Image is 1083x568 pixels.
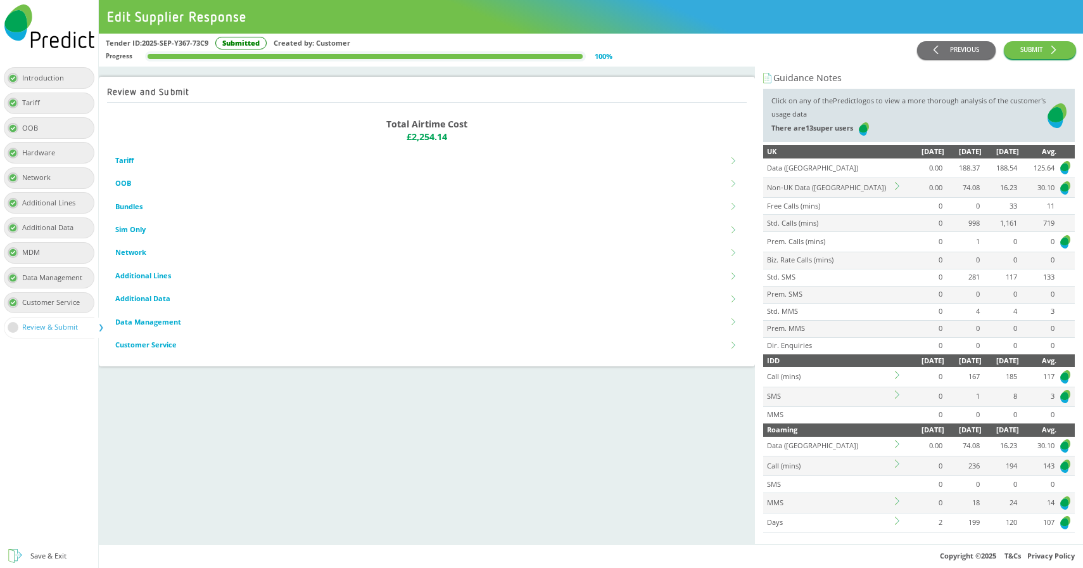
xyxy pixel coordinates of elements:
td: Days [763,513,893,532]
div: Save & Exit [30,550,66,563]
td: 0 [944,252,982,269]
li: Additional Data [115,287,738,310]
td: 0 [944,337,982,354]
td: 0 [907,215,944,232]
span: There are 13 super users [771,123,858,132]
div: Review & Submit [22,321,86,334]
td: 188.37 [944,158,982,178]
td: 16.23 [982,178,1019,198]
td: 3 [1019,387,1056,406]
div: Data Management [22,271,91,285]
img: Predict Mobile [1059,495,1072,511]
td: 0 [944,198,982,215]
td: Biz. Rate Calls (mins) [763,252,893,269]
td: 0 [1019,252,1056,269]
td: SMS [763,387,893,406]
li: Data Management [115,311,738,333]
img: Predict Mobile [4,4,94,48]
button: SUBMIT [1004,41,1076,60]
div: [DATE] [982,354,1019,368]
td: 74.08 [944,178,982,198]
img: Predict Mobile [1059,458,1072,474]
td: 33 [982,198,1019,215]
td: 185 [982,367,1019,387]
td: 0 [907,406,944,423]
td: 998 [944,215,982,232]
td: 0 [982,476,1019,493]
td: Dir. Enquiries [763,337,893,354]
td: 167 [944,367,982,387]
td: 0 [907,232,944,252]
div: [DATE] [982,145,1019,158]
div: Introduction [22,72,72,85]
td: 14 [1019,493,1056,513]
li: Sim Only [115,218,738,241]
div: Network [22,171,59,184]
div: Tariff [22,96,48,110]
td: 0 [907,252,944,269]
td: 24 [982,493,1019,513]
td: 0 [982,320,1019,337]
div: Guidance Notes [763,72,1075,85]
img: Predict Mobile [1059,180,1072,196]
div: IDD [767,354,894,368]
td: Std. Calls (mins) [763,215,893,232]
td: 120 [982,513,1019,532]
div: [DATE] [944,145,982,158]
td: 0 [982,286,1019,303]
td: MMS [763,493,893,513]
td: 199 [944,513,982,532]
td: 0 [1019,406,1056,423]
td: 4 [944,303,982,320]
td: 143 [1019,456,1056,475]
div: [DATE] [944,423,982,437]
img: Predict Mobile [1059,515,1072,531]
td: 0 [982,252,1019,269]
td: 0 [944,476,982,493]
div: Progress [106,50,132,63]
td: 1 [944,232,982,252]
li: Tariff [115,149,738,172]
div: UK [767,145,894,158]
img: Predict Mobile [1059,234,1072,250]
div: EE [1067,540,1075,553]
div: OOB [22,122,46,135]
td: 281 [944,269,982,286]
td: 236 [944,456,982,475]
td: 117 [1019,367,1056,387]
td: 0 [1019,232,1056,252]
td: 194 [982,456,1019,475]
div: Roaming [767,423,894,437]
td: 18 [944,493,982,513]
img: Predict Mobile [1059,438,1072,454]
td: 1 [944,387,982,406]
div: Additional Lines [22,197,84,210]
div: Avg. [1019,354,1056,368]
td: 3 [1019,303,1056,320]
td: 11 [1019,198,1056,215]
div: Additional Data [22,221,82,235]
td: 0 [982,232,1019,252]
td: 0 [1019,476,1056,493]
td: 16.23 [982,437,1019,456]
td: Data ([GEOGRAPHIC_DATA]) [763,437,893,456]
td: Std. SMS [763,269,893,286]
li: Additional Lines [115,264,738,287]
td: 0 [907,456,944,475]
td: 133 [1019,269,1056,286]
td: 107 [1019,513,1056,532]
td: 188.54 [982,158,1019,178]
td: 0 [1019,320,1056,337]
td: 0 [907,198,944,215]
div: Submitted [215,37,267,49]
td: Call (mins) [763,456,893,475]
td: 0.00 [907,178,944,198]
img: Predict Mobile [1048,94,1067,137]
td: 0 [944,286,982,303]
td: 0 [1019,337,1056,354]
td: 4 [982,303,1019,320]
a: Privacy Policy [1027,551,1075,560]
td: 125.64 [1019,158,1056,178]
td: SMS [763,476,893,493]
td: Prem. SMS [763,286,893,303]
